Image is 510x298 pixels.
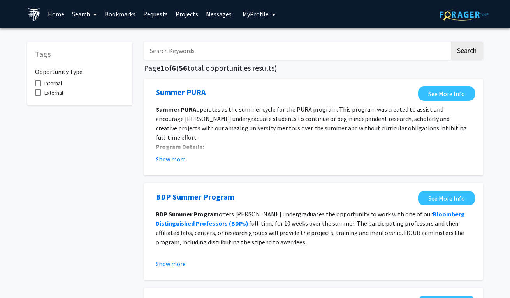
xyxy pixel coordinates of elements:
[35,62,125,75] h6: Opportunity Type
[172,63,176,73] span: 6
[440,9,489,21] img: ForagerOne Logo
[160,63,165,73] span: 1
[179,63,187,73] span: 56
[101,0,139,28] a: Bookmarks
[68,0,101,28] a: Search
[418,86,475,101] a: Opens in a new tab
[156,86,206,98] a: Opens in a new tab
[156,143,204,151] strong: Program Details:
[418,191,475,205] a: Opens in a new tab
[144,63,483,73] h5: Page of ( total opportunities results)
[243,10,269,18] span: My Profile
[451,42,483,60] button: Search
[202,0,236,28] a: Messages
[156,210,219,218] strong: BDP Summer Program
[156,154,186,164] button: Show more
[144,42,450,60] input: Search Keywords
[156,105,196,113] strong: Summer PURA
[156,259,186,268] button: Show more
[44,79,62,88] span: Internal
[27,7,41,21] img: Johns Hopkins University Logo
[156,105,467,141] span: operates as the summer cycle for the PURA program. This program was created to assist and encoura...
[44,88,63,97] span: External
[156,191,234,203] a: Opens in a new tab
[156,209,471,247] p: offers [PERSON_NAME] undergraduates the opportunity to work with one of our full-time for 10 week...
[172,0,202,28] a: Projects
[139,0,172,28] a: Requests
[44,0,68,28] a: Home
[35,49,125,59] h5: Tags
